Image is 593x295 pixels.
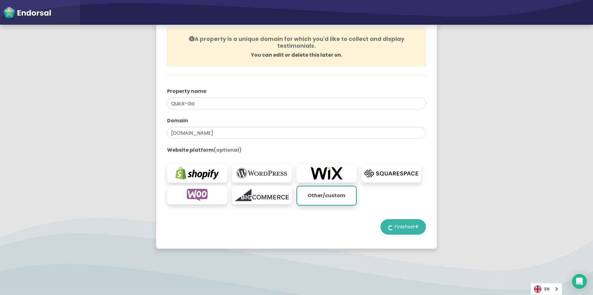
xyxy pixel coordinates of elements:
img: squarespace.com-logo.png [364,167,418,180]
div: Open Intercom Messenger [572,274,587,289]
label: Property name [167,88,426,95]
button: Finished [381,219,426,235]
label: Domain [167,117,426,124]
img: wix.com-logo.png [300,167,354,180]
input: eg. websitename.com [167,127,426,139]
label: Website platform [167,146,426,154]
img: bigcommerce.com-logo.png [235,189,289,201]
img: endorsal-logo-white@2x.png [3,6,51,19]
p: Other/custom [300,189,353,202]
input: eg. My Website [167,98,426,109]
img: woocommerce.com-logo.png [170,189,224,201]
img: wordpress.org-logo.png [235,167,289,180]
span: (optional) [214,146,242,154]
img: shopify.com-logo.png [170,167,224,180]
h4: A property is a unique domain for which you'd like to collect and display testimonials. [175,36,418,49]
p: You can edit or delete this later on. [175,51,418,59]
div: Language [531,283,562,295]
a: EN [531,283,562,295]
aside: Language selected: English [531,283,562,295]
